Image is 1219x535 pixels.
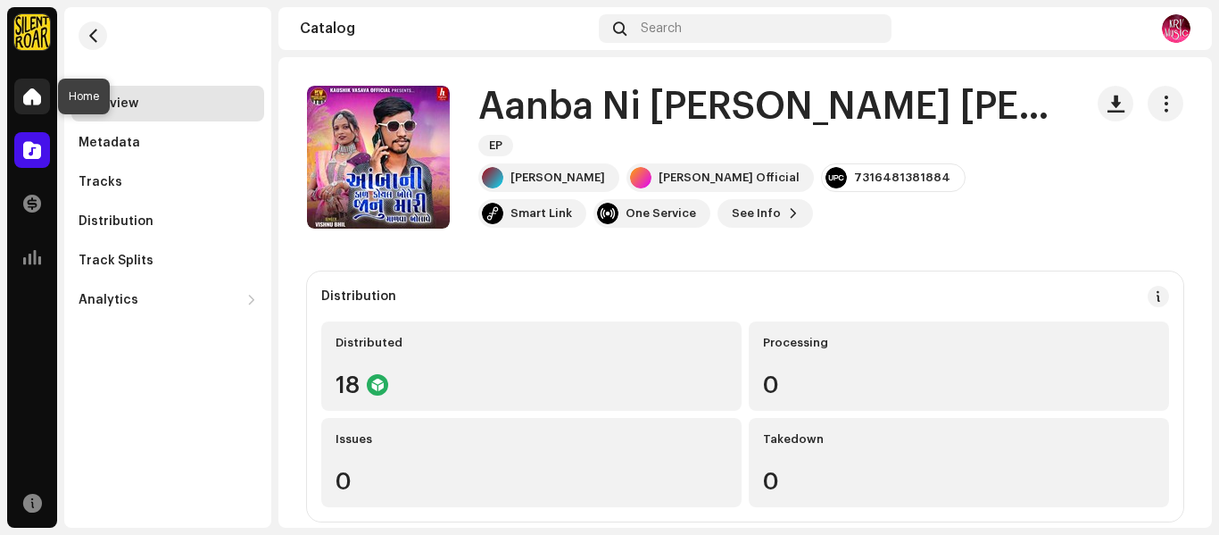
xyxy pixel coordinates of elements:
div: Overview [79,96,138,111]
re-m-nav-item: Distribution [71,204,264,239]
div: Processing [763,336,1155,350]
re-m-nav-item: Track Splits [71,243,264,279]
re-m-nav-item: Overview [71,86,264,121]
span: See Info [732,196,781,231]
div: One Service [626,206,696,221]
h1: Aanba Ni [PERSON_NAME] [PERSON_NAME] [PERSON_NAME] [478,87,1069,128]
div: Distribution [79,214,153,229]
div: Distribution [321,289,396,304]
span: EP [478,135,513,156]
div: [PERSON_NAME] [510,171,605,185]
img: 0e2da5cd-0471-4733-8cdf-69825f6ca2fb [1162,14,1190,43]
img: fcfd72e7-8859-4002-b0df-9a7058150634 [14,14,50,50]
re-m-nav-dropdown: Analytics [71,282,264,318]
div: Analytics [79,293,138,307]
div: Catalog [300,21,592,36]
div: Issues [336,432,727,447]
re-m-nav-item: Tracks [71,164,264,200]
span: Search [641,21,682,36]
div: Tracks [79,175,122,189]
re-m-nav-item: Metadata [71,125,264,161]
div: Distributed [336,336,727,350]
button: See Info [717,199,813,228]
div: Smart Link [510,206,572,221]
div: Takedown [763,432,1155,447]
div: 7316481381884 [854,171,950,185]
div: Track Splits [79,254,153,268]
div: Metadata [79,136,140,150]
div: [PERSON_NAME] Official [659,171,800,185]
